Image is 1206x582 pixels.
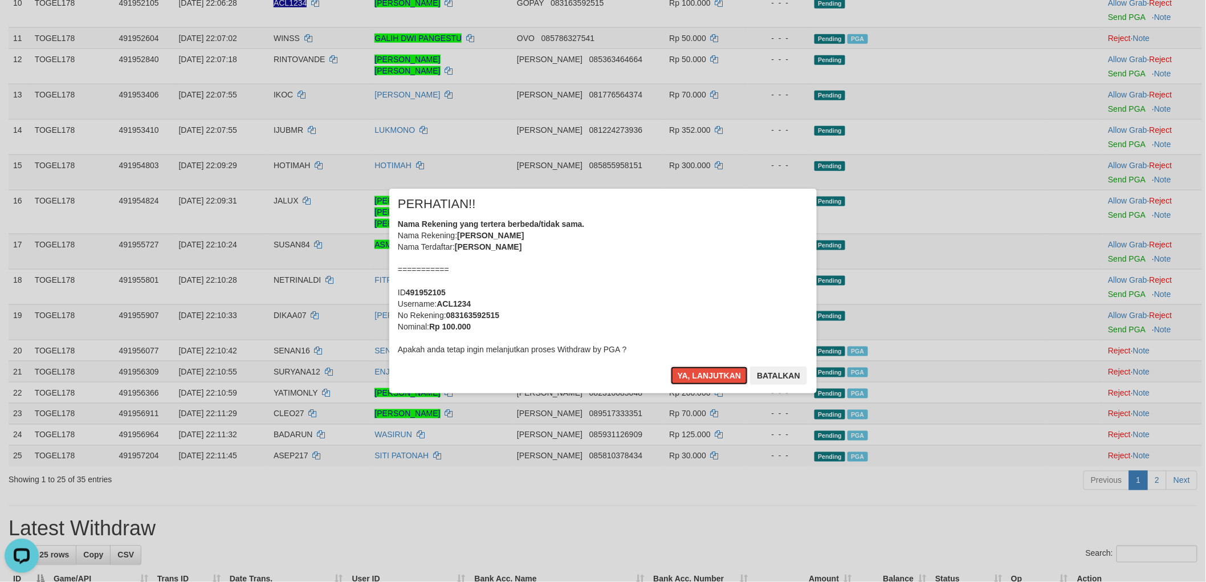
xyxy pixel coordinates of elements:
[446,311,499,320] b: 083163592515
[406,288,446,297] b: 491952105
[457,231,524,240] b: [PERSON_NAME]
[398,198,476,210] span: PERHATIAN!!
[5,5,39,39] button: Open LiveChat chat widget
[437,299,471,308] b: ACL1234
[671,367,748,385] button: Ya, lanjutkan
[455,242,521,251] b: [PERSON_NAME]
[429,322,471,331] b: Rp 100.000
[398,218,808,355] div: Nama Rekening: Nama Terdaftar: =========== ID Username: No Rekening: Nominal: Apakah anda tetap i...
[750,367,807,385] button: Batalkan
[398,219,585,229] b: Nama Rekening yang tertera berbeda/tidak sama.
